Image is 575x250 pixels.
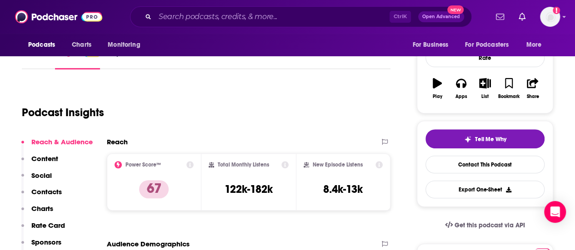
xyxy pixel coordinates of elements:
button: Show profile menu [540,7,560,27]
p: Reach & Audience [31,137,93,146]
a: Contact This Podcast [425,156,545,173]
a: About [22,49,42,69]
div: Bookmark [498,94,520,99]
span: Get this podcast via API [455,221,525,229]
button: Charts [21,204,53,221]
div: Rate [425,49,545,67]
button: open menu [520,36,553,54]
h2: Power Score™ [125,162,161,168]
button: Play [425,72,449,105]
span: Ctrl K [390,11,411,23]
a: Charts [66,36,97,54]
button: Apps [449,72,473,105]
span: Podcasts [28,39,55,51]
button: Share [521,72,545,105]
div: Open Intercom Messenger [544,201,566,223]
p: Social [31,171,52,180]
span: For Business [412,39,448,51]
button: Export One-Sheet [425,181,545,198]
button: Social [21,171,52,188]
p: Contacts [31,187,62,196]
a: Episodes227 [113,49,158,69]
a: Credits5 [210,49,243,69]
button: List [473,72,497,105]
button: Contacts [21,187,62,204]
div: Search podcasts, credits, & more... [130,6,472,27]
a: Reviews [170,49,197,69]
h1: Podcast Insights [22,106,104,119]
h3: 122k-182k [225,182,273,196]
button: open menu [406,36,460,54]
img: tell me why sparkle [464,136,471,143]
button: open menu [459,36,522,54]
div: Play [433,94,442,99]
span: For Podcasters [465,39,509,51]
button: open menu [101,36,152,54]
span: Logged in as calellac [540,7,560,27]
span: More [526,39,542,51]
button: Reach & Audience [21,137,93,154]
a: Show notifications dropdown [492,9,508,25]
span: Charts [72,39,91,51]
button: Open AdvancedNew [418,11,464,22]
a: InsightsPodchaser Pro [55,49,100,69]
input: Search podcasts, credits, & more... [155,10,390,24]
button: open menu [22,36,67,54]
button: Bookmark [497,72,520,105]
h2: Total Monthly Listens [218,162,269,168]
h2: New Episode Listens [313,162,363,168]
div: List [481,94,489,99]
p: 67 [139,180,169,198]
h2: Audience Demographics [107,240,190,248]
h3: 8.4k-13k [323,182,363,196]
button: Content [21,154,58,171]
div: Apps [455,94,467,99]
h2: Reach [107,137,128,146]
button: Rate Card [21,221,65,238]
div: Share [526,94,539,99]
p: Sponsors [31,238,61,246]
p: Rate Card [31,221,65,230]
span: Open Advanced [422,15,460,19]
svg: Add a profile image [553,7,560,14]
span: New [447,5,464,14]
p: Content [31,154,58,163]
img: Podchaser - Follow, Share and Rate Podcasts [15,8,102,25]
a: Get this podcast via API [438,214,532,236]
a: Show notifications dropdown [515,9,529,25]
a: Lists [256,49,270,69]
span: Tell Me Why [475,136,506,143]
a: Similar [283,49,305,69]
p: Charts [31,204,53,213]
span: Monitoring [108,39,140,51]
img: User Profile [540,7,560,27]
button: tell me why sparkleTell Me Why [425,129,545,148]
